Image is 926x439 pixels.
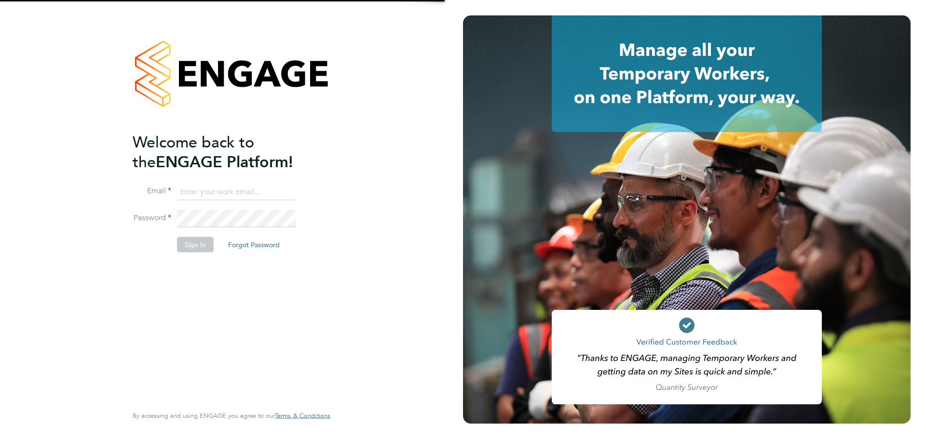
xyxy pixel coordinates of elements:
span: Welcome back to the [133,133,254,171]
h2: ENGAGE Platform! [133,132,321,172]
input: Enter your work email... [177,183,296,200]
span: By accessing and using ENGAGE you agree to our [133,412,330,420]
button: Sign In [177,237,214,253]
label: Email [133,186,171,196]
a: Terms & Conditions [275,412,330,420]
label: Password [133,213,171,223]
button: Forgot Password [220,237,287,253]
